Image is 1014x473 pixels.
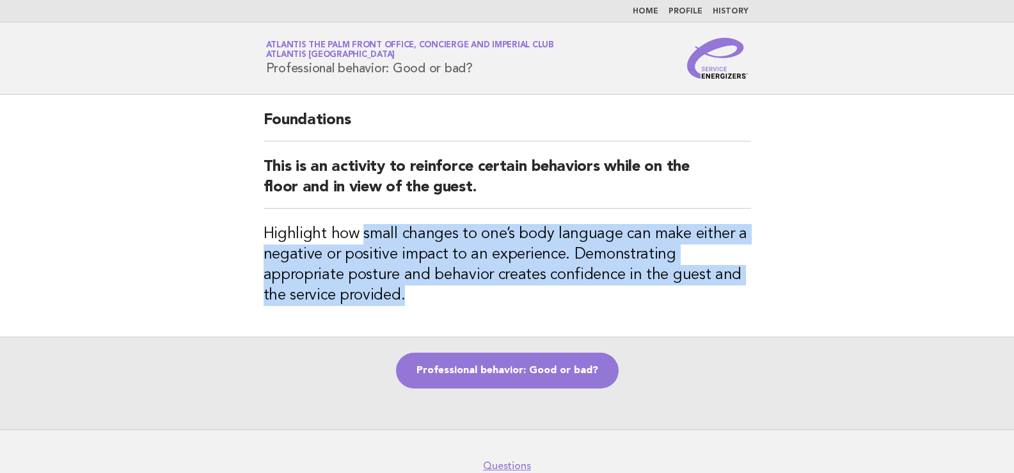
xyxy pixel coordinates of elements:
a: Home [633,8,658,15]
h2: This is an activity to reinforce certain behaviors while on the floor and in view of the guest. [264,157,751,209]
a: Questions [483,460,531,472]
h2: Foundations [264,110,751,141]
h1: Professional behavior: Good or bad? [266,42,554,75]
span: Atlantis [GEOGRAPHIC_DATA] [266,51,395,60]
a: Profile [669,8,702,15]
img: Service Energizers [687,38,749,79]
a: History [713,8,749,15]
h3: Highlight how small changes to one’s body language can make either a negative or positive impact ... [264,224,751,306]
a: Atlantis The Palm Front Office, Concierge and Imperial ClubAtlantis [GEOGRAPHIC_DATA] [266,41,554,59]
a: Professional behavior: Good or bad? [396,353,619,389]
